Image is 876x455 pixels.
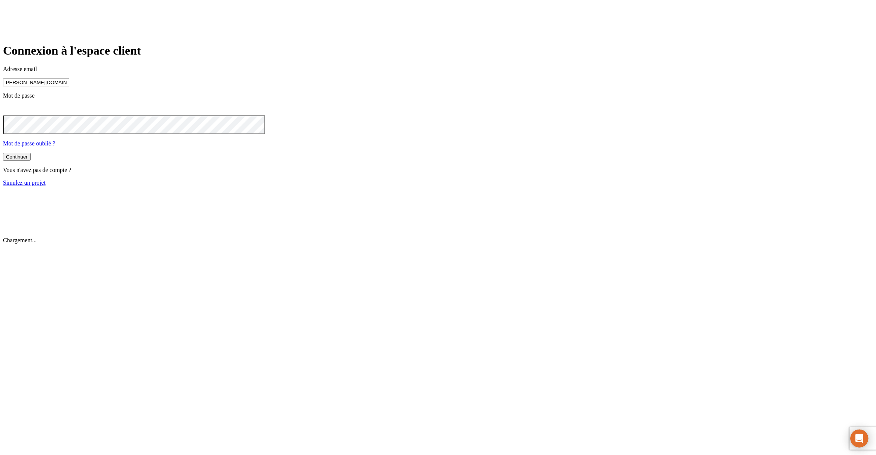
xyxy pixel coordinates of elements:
[3,167,873,173] p: Vous n'avez pas de compte ?
[6,154,28,160] div: Continuer
[3,237,873,244] p: Chargement...
[851,430,869,448] div: Ouvrir le Messenger Intercom
[3,66,873,73] p: Adresse email
[3,92,873,99] p: Mot de passe
[3,140,55,147] a: Mot de passe oublié ?
[3,179,46,186] a: Simulez un projet
[3,44,873,58] h1: Connexion à l'espace client
[3,153,31,161] button: Continuer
